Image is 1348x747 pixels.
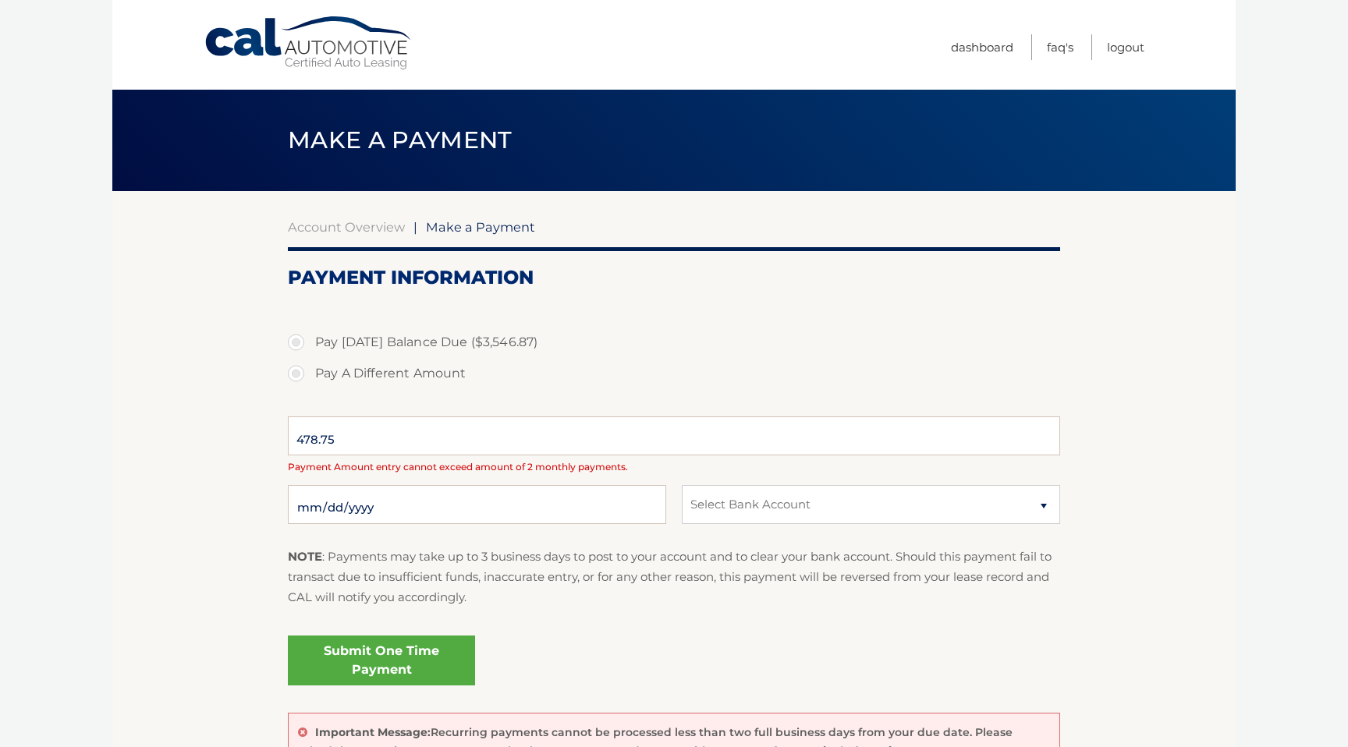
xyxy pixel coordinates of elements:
[315,725,431,739] strong: Important Message:
[288,416,1060,455] input: Payment Amount
[288,485,666,524] input: Payment Date
[288,219,405,235] a: Account Overview
[288,547,1060,608] p: : Payments may take up to 3 business days to post to your account and to clear your bank account....
[288,266,1060,289] h2: Payment Information
[288,327,1060,358] label: Pay [DATE] Balance Due ($3,546.87)
[426,219,535,235] span: Make a Payment
[1107,34,1144,60] a: Logout
[204,16,414,71] a: Cal Automotive
[288,549,322,564] strong: NOTE
[951,34,1013,60] a: Dashboard
[288,126,512,154] span: Make a Payment
[288,635,475,685] a: Submit One Time Payment
[1047,34,1073,60] a: FAQ's
[413,219,417,235] span: |
[288,358,1060,389] label: Pay A Different Amount
[288,461,628,473] span: Payment Amount entry cannot exceed amount of 2 monthly payments.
